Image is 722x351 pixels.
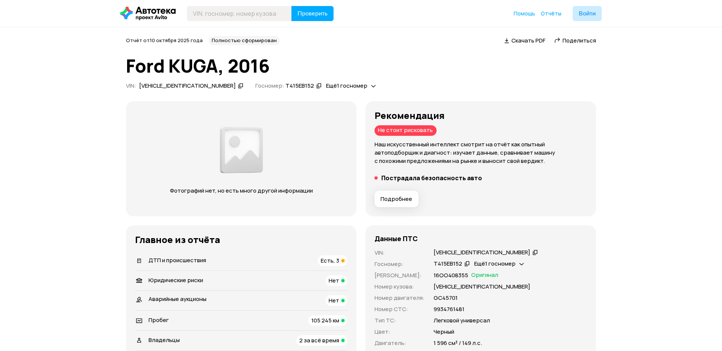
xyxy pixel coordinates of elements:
a: Помощь [514,10,535,17]
span: VIN : [126,82,136,90]
p: Двигатель : [375,339,425,347]
p: 9934761481 [434,305,464,313]
p: Номер двигателя : [375,294,425,302]
div: [VEHICLE_IDENTIFICATION_NUMBER] [139,82,236,90]
span: 105 245 км [311,316,339,324]
span: Поделиться [563,36,596,44]
p: Номер СТС : [375,305,425,313]
div: Полностью сформирован [209,36,280,45]
p: Цвет : [375,328,425,336]
span: Владельцы [149,336,180,344]
button: Проверить [291,6,334,21]
button: Войти [573,6,602,21]
div: Т415ЕВ152 [434,260,462,268]
p: GС45701 [434,294,458,302]
a: Отчёты [541,10,561,17]
span: Ещё 1 госномер [326,82,367,90]
span: Пробег [149,316,169,324]
button: Подробнее [375,191,419,207]
div: Т415ЕВ152 [285,82,314,90]
span: Аварийные аукционы [149,295,206,303]
p: Наш искусственный интеллект смотрит на отчёт как опытный автоподборщик и диагност: изучает данные... [375,140,587,165]
span: Нет [329,277,339,284]
span: 2 за всё время [299,336,339,344]
p: Фотографий нет, но есть много другой информации [162,187,320,195]
h5: Пострадала безопасность авто [381,174,482,182]
div: [VEHICLE_IDENTIFICATION_NUMBER] [434,249,530,257]
span: Ещё 1 госномер [474,260,516,267]
span: Оригинал [471,271,498,280]
span: Отчёт от 10 октября 2025 года [126,37,203,44]
p: Номер кузова : [375,283,425,291]
h4: Данные ПТС [375,234,418,243]
img: 2a3f492e8892fc00.png [218,123,265,178]
div: Не стоит рисковать [375,125,437,136]
span: Проверить [297,11,328,17]
p: 16ОО408355 [434,271,468,280]
p: [PERSON_NAME] : [375,271,425,280]
span: ДТП и происшествия [149,256,206,264]
span: Есть, 3 [321,257,339,264]
input: VIN, госномер, номер кузова [187,6,292,21]
p: Легковой универсал [434,316,490,325]
h3: Рекомендация [375,110,587,121]
p: Тип ТС : [375,316,425,325]
p: Госномер : [375,260,425,268]
span: Госномер: [255,82,284,90]
p: 1 596 см³ / 149 л.с. [434,339,482,347]
p: VIN : [375,249,425,257]
span: Скачать PDF [511,36,545,44]
p: Черный [434,328,454,336]
span: Нет [329,296,339,304]
span: Юридические риски [149,276,203,284]
h3: Главное из отчёта [135,234,347,245]
p: [VEHICLE_IDENTIFICATION_NUMBER] [434,283,530,291]
a: Поделиться [554,36,596,44]
span: Подробнее [381,195,412,203]
h1: Ford KUGA, 2016 [126,56,596,76]
span: Войти [579,11,596,17]
a: Скачать PDF [504,36,545,44]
